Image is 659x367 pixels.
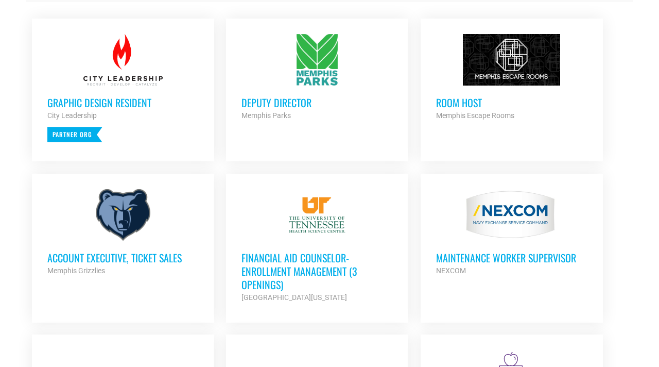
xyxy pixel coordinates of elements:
[241,111,291,120] strong: Memphis Parks
[241,96,393,109] h3: Deputy Director
[436,251,587,264] h3: MAINTENANCE WORKER SUPERVISOR
[241,293,347,302] strong: [GEOGRAPHIC_DATA][US_STATE]
[421,19,603,137] a: Room Host Memphis Escape Rooms
[47,266,105,275] strong: Memphis Grizzlies
[226,19,408,137] a: Deputy Director Memphis Parks
[47,127,102,142] p: Partner Org
[32,174,214,292] a: Account Executive, Ticket Sales Memphis Grizzlies
[436,96,587,109] h3: Room Host
[436,266,466,275] strong: NEXCOM
[226,174,408,319] a: Financial Aid Counselor-Enrollment Management (3 Openings) [GEOGRAPHIC_DATA][US_STATE]
[47,111,97,120] strong: City Leadership
[47,96,199,109] h3: Graphic Design Resident
[47,251,199,264] h3: Account Executive, Ticket Sales
[241,251,393,291] h3: Financial Aid Counselor-Enrollment Management (3 Openings)
[421,174,603,292] a: MAINTENANCE WORKER SUPERVISOR NEXCOM
[436,111,514,120] strong: Memphis Escape Rooms
[32,19,214,158] a: Graphic Design Resident City Leadership Partner Org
